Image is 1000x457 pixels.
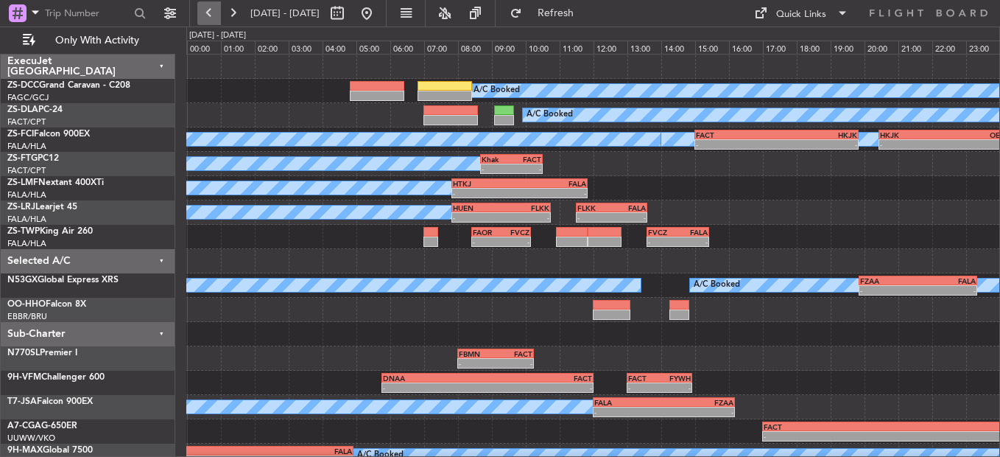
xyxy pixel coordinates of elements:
span: ZS-TWP [7,227,40,236]
button: Quick Links [747,1,856,25]
div: FACT [487,374,592,383]
div: - [459,359,496,368]
div: 05:00 [356,41,390,54]
div: - [918,286,976,295]
a: ZS-TWPKing Air 260 [7,227,93,236]
div: 23:00 [966,41,1000,54]
a: ZS-DCCGrand Caravan - C208 [7,81,130,90]
input: Trip Number [45,2,130,24]
div: 17:00 [763,41,797,54]
a: FALA/HLA [7,214,46,225]
div: FALA [611,203,645,212]
div: 07:00 [424,41,458,54]
span: ZS-LRJ [7,203,35,212]
div: - [660,383,691,392]
div: A/C Booked [694,274,740,296]
div: FALA [594,398,663,407]
div: 18:00 [797,41,831,54]
div: HKJK [777,130,857,139]
div: - [628,383,659,392]
div: - [663,408,733,416]
div: FVCZ [648,228,677,237]
span: OO-HHO [7,300,46,309]
div: FZAA [860,276,918,285]
div: - [487,383,592,392]
div: FACT [764,422,957,431]
span: A7-CGA [7,422,41,430]
div: HKJK [880,130,945,139]
a: FALA/HLA [7,238,46,249]
div: - [520,189,586,198]
span: Only With Activity [38,35,155,46]
div: Quick Links [776,7,826,22]
div: - [611,213,645,222]
a: ZS-FCIFalcon 900EX [7,130,90,139]
span: 9H-MAX [7,446,43,455]
div: Khak [482,155,511,164]
a: FACT/CPT [7,116,46,128]
a: 9H-VFMChallenger 600 [7,373,105,382]
button: Refresh [503,1,591,25]
div: FYWH [660,374,691,383]
div: - [577,213,611,222]
span: 9H-VFM [7,373,41,382]
span: ZS-FTG [7,154,38,163]
a: T7-JSAFalcon 900EX [7,397,93,406]
div: 04:00 [323,41,356,54]
div: 11:00 [560,41,594,54]
div: 02:00 [255,41,289,54]
div: 10:00 [526,41,560,54]
div: 19:00 [831,41,865,54]
div: 01:00 [221,41,255,54]
div: 21:00 [898,41,932,54]
a: ZS-DLAPC-24 [7,105,63,114]
div: - [511,164,541,173]
div: A/C Booked [473,80,520,102]
div: FACT [511,155,541,164]
div: 12:00 [594,41,627,54]
div: 00:00 [187,41,221,54]
a: OO-HHOFalcon 8X [7,300,86,309]
span: Refresh [525,8,587,18]
div: - [696,140,776,149]
div: FALA [520,179,586,188]
span: ZS-LMF [7,178,38,187]
a: FACT/CPT [7,165,46,176]
div: - [453,213,501,222]
button: Only With Activity [16,29,160,52]
div: DNAA [383,374,487,383]
div: - [594,408,663,416]
a: FAGC/GCJ [7,92,49,103]
div: - [383,383,487,392]
div: - [453,189,519,198]
div: [DATE] - [DATE] [189,29,246,42]
div: FLKK [501,203,549,212]
span: ZS-DCC [7,81,39,90]
a: FALA/HLA [7,189,46,200]
div: HUEN [453,203,501,212]
div: FAOR [473,228,501,237]
a: N53GXGlobal Express XRS [7,276,119,285]
div: 14:00 [661,41,695,54]
div: FALA [191,447,352,456]
span: N53GX [7,276,38,285]
div: 20:00 [865,41,898,54]
div: - [777,140,857,149]
span: ZS-DLA [7,105,38,114]
div: FVCZ [501,228,530,237]
div: - [648,237,677,246]
span: T7-JSA [7,397,37,406]
a: FALA/HLA [7,141,46,152]
span: [DATE] - [DATE] [250,7,320,20]
div: - [880,140,945,149]
div: FALA [678,228,708,237]
div: - [496,359,532,368]
div: FLKK [577,203,611,212]
div: 08:00 [458,41,492,54]
div: 06:00 [390,41,424,54]
a: N770SLPremier I [7,349,77,357]
div: - [860,286,918,295]
a: UUWW/VKO [7,433,55,444]
div: A/C Booked [527,104,573,126]
div: 16:00 [729,41,763,54]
